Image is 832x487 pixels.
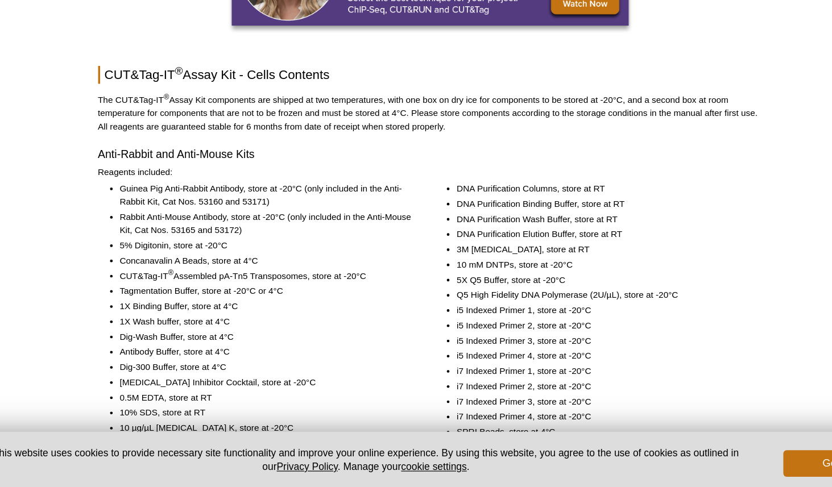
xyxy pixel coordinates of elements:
li: i5 Indexed Primer 4, store at -20°C [439,369,690,380]
li: [MEDICAL_DATA] Inhibitor Cocktail, store at -20°C [150,392,401,403]
li: SPRI Beads, store at 4°C [439,434,690,446]
p: Reagents included: [131,211,702,222]
li: Concanavalin A Beads, store at 4°C [150,287,401,298]
li: i7 Indexed Primer 2, store at -20°C [439,395,690,406]
li: i5 Indexed Primer 2, store at -20°C [439,343,690,354]
li: Q5 High Fidelity DNA Polymerase (2U/µL), store at -20°C [439,317,690,328]
li: i5 Indexed Primer 3, store at -20°C [439,356,690,367]
li: Rabbit Anti-Mouse Antibody, store at -20°C (only included in the Anti-Mouse Kit, Cat Nos. 53165 a... [150,249,401,272]
li: 1X Binding Buffer, store at 4°C [150,326,401,338]
li: DNA Purification Columns, store at RT [439,225,690,236]
h3: Anti-Rabbit and Anti-Mouse Kits [131,194,702,208]
p: The CUT&Tag-IT Assay Kit components are shipped at two temperatures, with one box on dry ice for ... [131,149,702,183]
li: CUT&Tag-IT Assembled pA-Tn5 Transposomes, store at -20°C [150,300,401,311]
li: Antibody Buffer, store at 4°C [150,365,401,377]
a: Data [324,1,414,28]
a: Documents [612,1,703,28]
li: 0.5M EDTA, store at RT [150,405,401,416]
li: i7 Indexed Primer 3, store at -20°C [439,408,690,419]
li: 5X Q5 Buffer, store at -20°C [439,303,690,315]
h2: CUT&Tag-IT Assay Kit - Cells Contents [131,125,702,140]
p: This website uses cookies to provide necessary site functionality and improve your online experie... [21,451,702,475]
li: DNA Purification Binding Buffer, store at RT [439,238,690,249]
a: Contents [227,1,318,28]
li: DNA Purification Wash Buffer, store at RT [439,251,690,263]
li: Guinea Pig Anti-Rabbit Antibody, store at -20°C (only included in the Anti-Rabbit Kit, Cat Nos. 5... [150,225,401,248]
li: Dig-Wash Buffer, store at 4°C [150,352,401,364]
a: Overview [131,1,222,28]
a: Publications [516,1,607,28]
li: 3M [MEDICAL_DATA], store at RT [439,277,690,289]
li: 1X Wash buffer, store at 4°C [150,339,401,351]
li: Tagmentation Buffer, store at -20°C or 4°C [150,313,401,324]
li: 5% Digitonin, store at -20°C [150,274,401,285]
li: i7 Indexed Primer 4, store at -20°C [439,421,690,432]
li: i5 Indexed Primer 1, store at -20°C [439,330,690,341]
a: Privacy Policy [284,464,337,474]
button: Got it! [720,455,811,478]
li: 10 µg/µL [MEDICAL_DATA] K, store at -20°C [150,431,401,442]
sup: ® [191,299,196,306]
li: DNA Purification Elution Buffer, store at RT [439,264,690,276]
li: Dig-300 Buffer, store at 4°C [150,378,401,390]
sup: ® [197,124,204,134]
li: 10% SDS, store at RT [150,418,401,429]
sup: ® [187,148,192,155]
a: FAQs [420,1,510,28]
button: cookie settings [391,464,448,474]
div: Open Intercom Messenger [793,448,821,476]
li: i7 Indexed Primer 1, store at -20°C [439,382,690,393]
li: 10 mM DNTPs, store at -20°C [439,290,690,302]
